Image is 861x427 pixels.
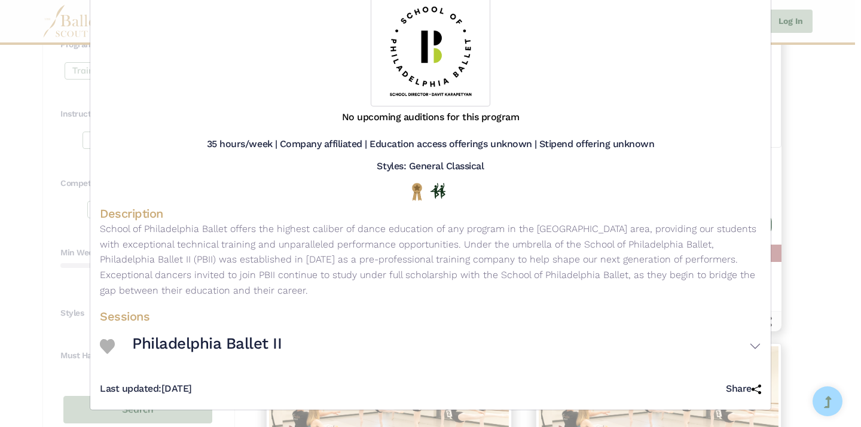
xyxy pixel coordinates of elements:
h5: Company affiliated | [280,138,367,151]
h4: Description [100,206,761,221]
p: School of Philadelphia Ballet offers the highest caliber of dance education of any program in the... [100,221,761,298]
h5: Stipend offering unknown [539,138,654,151]
img: National [410,182,425,201]
button: Philadelphia Ballet II [132,329,761,364]
h5: Education access offerings unknown | [370,138,537,151]
img: Heart [100,339,115,354]
img: In Person [430,183,445,199]
span: Last updated: [100,383,161,394]
h5: 35 hours/week | [207,138,277,151]
h3: Philadelphia Ballet II [132,334,282,354]
h4: Sessions [100,309,761,324]
h5: Share [726,383,761,395]
h5: No upcoming auditions for this program [342,111,520,124]
h5: [DATE] [100,383,192,395]
h5: Styles: General Classical [377,160,484,173]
